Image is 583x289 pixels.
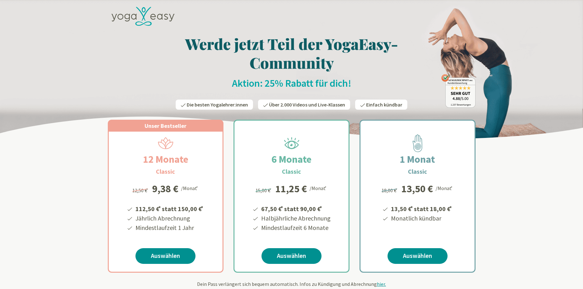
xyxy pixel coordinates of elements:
[132,187,149,194] span: 12,50 €
[382,187,398,194] span: 18,00 €
[275,184,307,194] div: 11,25 €
[108,34,476,72] h1: Werde jetzt Teil der YogaEasy-Community
[390,203,453,214] li: 13,50 € statt 18,00 €
[269,101,345,108] span: Über 2.000 Videos und Live-Klassen
[256,152,327,167] h2: 6 Monate
[261,248,322,264] a: Auswählen
[310,184,327,192] div: /Monat
[135,214,204,223] li: Jährlich Abrechnung
[436,184,454,192] div: /Monat
[366,101,402,108] span: Einfach kündbar
[260,223,331,232] li: Mindestlaufzeit 6 Monate
[377,281,386,287] span: hier.
[152,184,179,194] div: 9,38 €
[128,152,203,167] h2: 12 Monate
[135,223,204,232] li: Mindestlaufzeit 1 Jahr
[401,184,433,194] div: 13,50 €
[390,214,453,223] li: Monatlich kündbar
[181,184,199,192] div: /Monat
[408,167,427,176] h3: Classic
[441,74,476,108] img: ausgezeichnet_badge.png
[156,167,175,176] h3: Classic
[256,187,272,194] span: 15,00 €
[135,248,195,264] a: Auswählen
[282,167,301,176] h3: Classic
[108,77,476,90] h2: Aktion: 25% Rabatt für dich!
[260,203,331,214] li: 67,50 € statt 90,00 €
[385,152,450,167] h2: 1 Monat
[187,101,248,108] span: Die besten Yogalehrer:innen
[388,248,448,264] a: Auswählen
[145,122,186,129] span: Unser Bestseller
[260,214,331,223] li: Halbjährliche Abrechnung
[135,203,204,214] li: 112,50 € statt 150,00 €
